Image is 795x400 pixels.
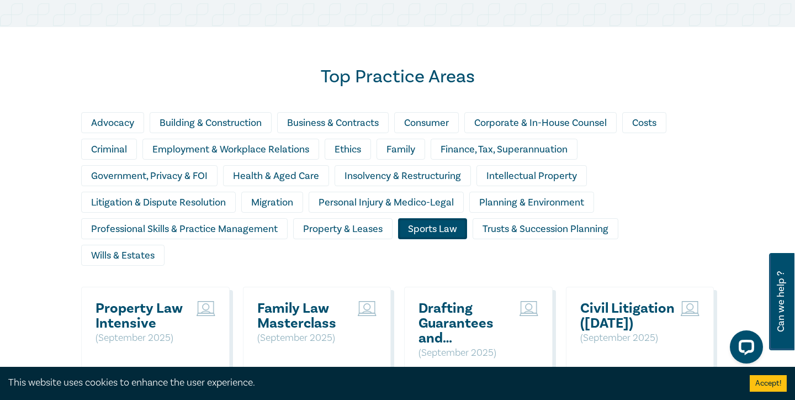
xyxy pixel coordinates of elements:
[81,139,137,160] div: Criminal
[277,112,389,133] div: Business & Contracts
[580,331,676,345] p: ( September 2025 )
[81,245,165,266] div: Wills & Estates
[197,301,215,316] img: Live Stream
[8,376,733,390] div: This website uses cookies to enhance the user experience.
[142,139,319,160] div: Employment & Workplace Relations
[150,112,272,133] div: Building & Construction
[398,218,467,239] div: Sports Law
[96,331,191,345] p: ( September 2025 )
[377,139,425,160] div: Family
[81,66,714,88] h2: Top Practice Areas
[81,112,144,133] div: Advocacy
[394,112,459,133] div: Consumer
[622,112,666,133] div: Costs
[81,218,288,239] div: Professional Skills & Practice Management
[469,192,594,213] div: Planning & Environment
[325,139,371,160] div: Ethics
[431,139,577,160] div: Finance, Tax, Superannuation
[241,192,303,213] div: Migration
[81,165,218,186] div: Government, Privacy & FOI
[476,165,587,186] div: Intellectual Property
[81,192,236,213] div: Litigation & Dispute Resolution
[257,301,353,331] a: Family Law Masterclass
[776,260,786,344] span: Can we help ?
[721,326,767,372] iframe: LiveChat chat widget
[358,301,377,316] img: Live Stream
[293,218,393,239] div: Property & Leases
[464,112,617,133] div: Corporate & In-House Counsel
[223,165,329,186] div: Health & Aged Care
[473,218,618,239] div: Trusts & Succession Planning
[96,301,191,331] a: Property Law Intensive
[681,301,699,316] img: Live Stream
[418,346,514,360] p: ( September 2025 )
[335,165,471,186] div: Insolvency & Restructuring
[520,301,538,316] img: Live Stream
[580,301,676,331] a: Civil Litigation ([DATE])
[309,192,464,213] div: Personal Injury & Medico-Legal
[750,375,787,392] button: Accept cookies
[257,331,353,345] p: ( September 2025 )
[418,301,514,346] a: Drafting Guarantees and Indemnities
